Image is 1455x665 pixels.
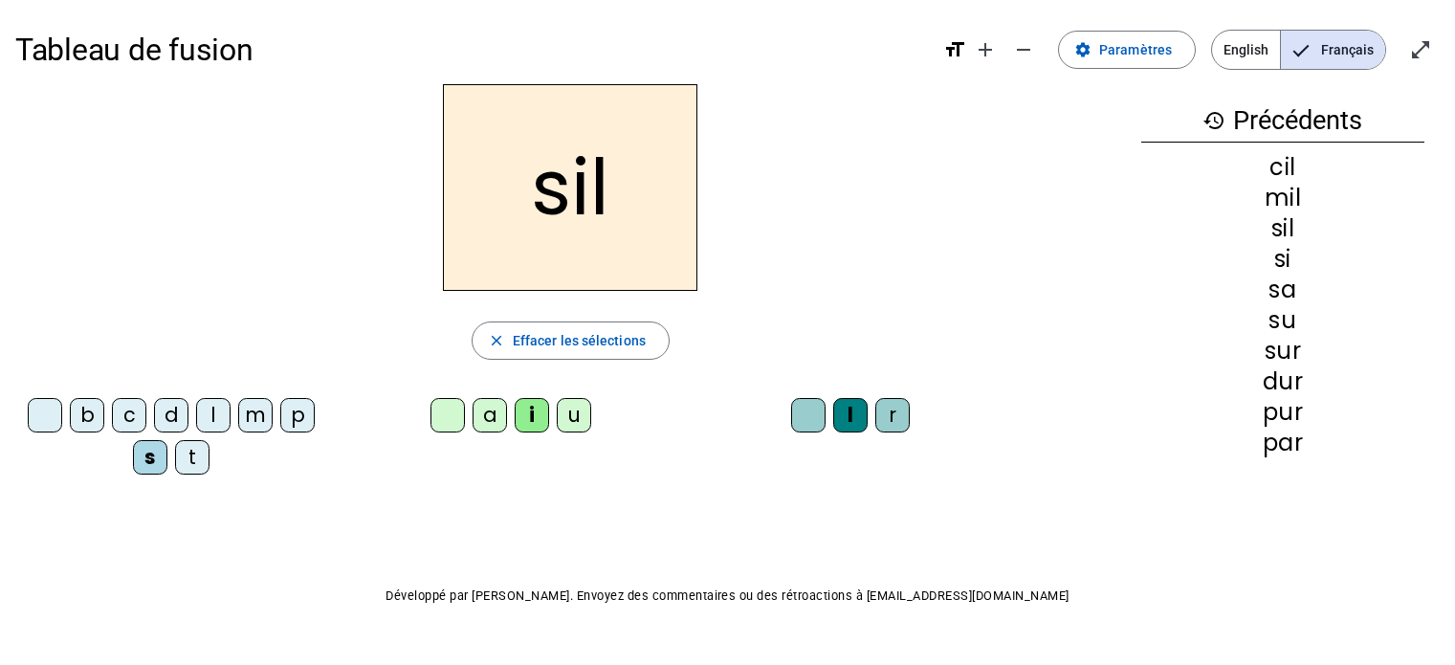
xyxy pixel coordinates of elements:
mat-icon: history [1202,109,1225,132]
div: d [154,398,188,432]
p: Développé par [PERSON_NAME]. Envoyez des commentaires ou des rétroactions à [EMAIL_ADDRESS][DOMAI... [15,585,1440,608]
div: sil [1141,217,1424,240]
div: l [196,398,231,432]
div: dur [1141,370,1424,393]
div: sa [1141,278,1424,301]
div: r [875,398,910,432]
button: Augmenter la taille de la police [966,31,1004,69]
div: u [557,398,591,432]
mat-icon: settings [1074,41,1091,58]
mat-icon: format_size [943,38,966,61]
mat-icon: add [974,38,997,61]
button: Effacer les sélections [472,321,670,360]
mat-button-toggle-group: Language selection [1211,30,1386,70]
h3: Précédents [1141,100,1424,143]
div: l [833,398,868,432]
span: Français [1281,31,1385,69]
div: p [280,398,315,432]
span: Paramètres [1099,38,1172,61]
div: c [112,398,146,432]
mat-icon: remove [1012,38,1035,61]
h2: sil [443,84,697,291]
button: Diminuer la taille de la police [1004,31,1043,69]
h1: Tableau de fusion [15,19,928,80]
div: t [175,440,209,475]
div: cil [1141,156,1424,179]
div: su [1141,309,1424,332]
span: Effacer les sélections [513,329,646,352]
div: pur [1141,401,1424,424]
div: m [238,398,273,432]
span: English [1212,31,1280,69]
div: b [70,398,104,432]
button: Paramètres [1058,31,1196,69]
div: sur [1141,340,1424,363]
div: par [1141,432,1424,454]
mat-icon: close [488,332,505,349]
div: si [1141,248,1424,271]
div: s [133,440,167,475]
div: mil [1141,187,1424,210]
button: Entrer en plein écran [1401,31,1440,69]
mat-icon: open_in_full [1409,38,1432,61]
div: a [473,398,507,432]
div: i [515,398,549,432]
